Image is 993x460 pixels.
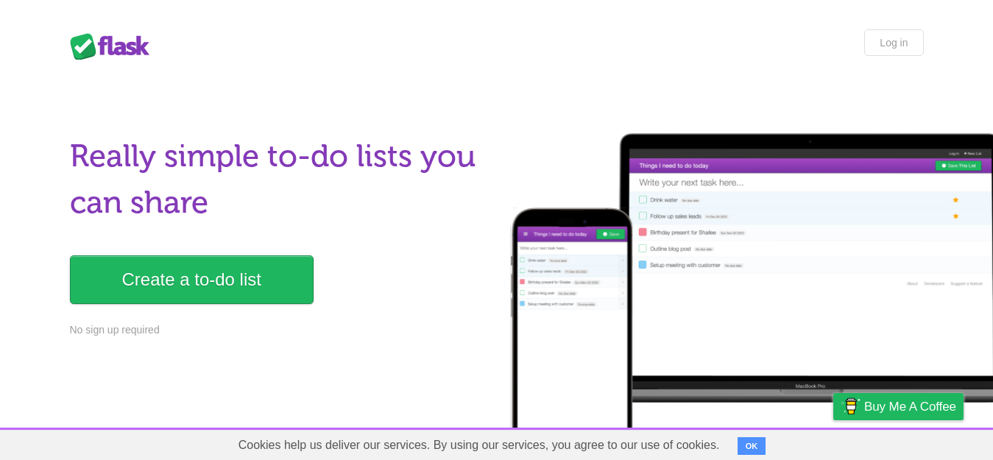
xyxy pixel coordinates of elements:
[841,394,861,419] img: Buy me a coffee
[738,437,766,455] button: OK
[833,393,964,420] a: Buy me a coffee
[224,431,735,460] span: Cookies help us deliver our services. By using our services, you agree to our use of cookies.
[70,33,158,60] div: Flask Lists
[864,394,956,420] span: Buy me a coffee
[70,133,488,226] h1: Really simple to-do lists you can share
[70,322,488,338] p: No sign up required
[70,255,314,304] a: Create a to-do list
[864,29,923,56] a: Log in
